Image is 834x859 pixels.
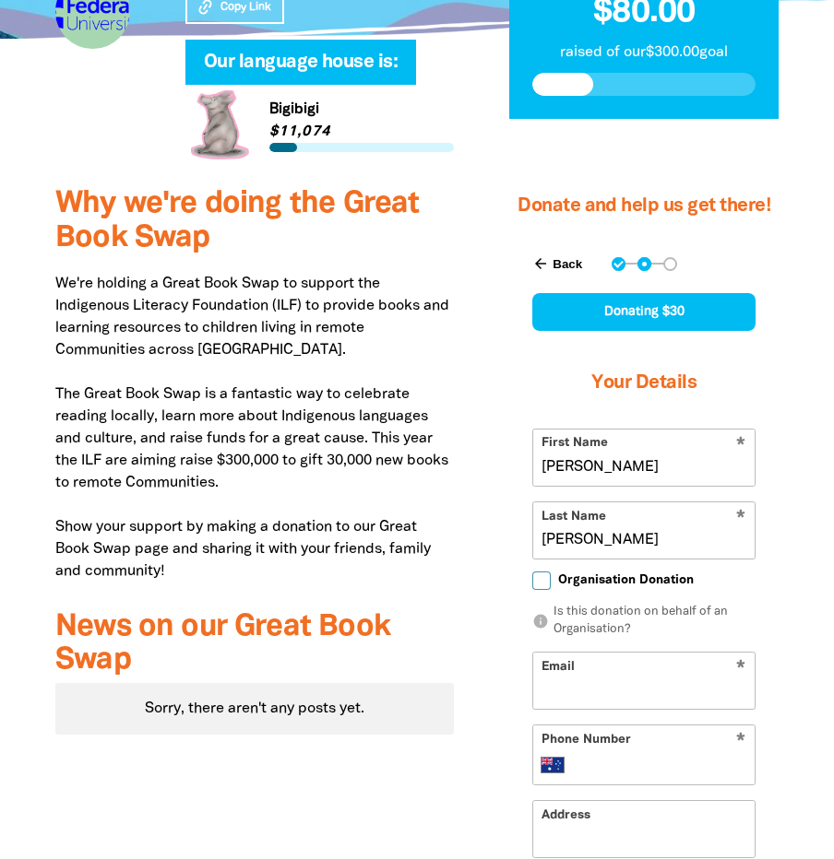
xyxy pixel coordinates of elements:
h6: My Team [185,65,455,76]
i: info [532,613,549,630]
i: arrow_back [532,255,549,272]
button: Navigate to step 3 of 3 to enter your payment details [663,257,677,271]
span: Organisation Donation [558,571,694,589]
button: Navigate to step 2 of 3 to enter your details [637,257,651,271]
span: Why we're doing the Great Book Swap [55,190,419,251]
p: We're holding a Great Book Swap to support the Indigenous Literacy Foundation (ILF) to provide bo... [55,273,454,582]
div: Paginated content [55,683,454,735]
span: Our language house is: [204,53,399,85]
div: Donating $30 [532,293,756,331]
h3: News on our Great Book Swap [55,610,454,677]
p: raised of our $300.00 goal [532,41,756,64]
i: Required [736,733,745,750]
div: Sorry, there aren't any posts yet. [55,683,454,735]
p: Is this donation on behalf of an Organisation? [532,604,756,640]
input: Organisation Donation [532,571,551,590]
button: Navigate to step 1 of 3 to enter your donation amount [612,257,625,271]
span: Donate and help us get there! [518,197,770,215]
h3: Your Details [532,349,756,417]
button: Back [525,248,590,279]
